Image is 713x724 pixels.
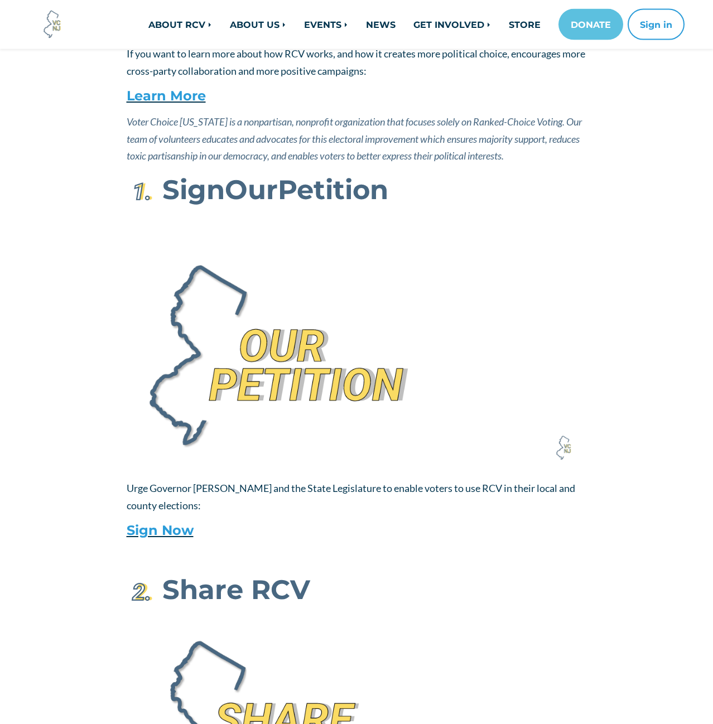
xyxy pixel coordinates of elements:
a: Learn More [127,88,206,104]
p: Urge Governor [PERSON_NAME] and the State Legislature to enable voters to use RCV in their local ... [127,480,587,514]
a: NEWS [357,13,404,36]
a: Sign Now [127,522,194,538]
img: Voter Choice NJ [37,9,68,40]
img: Second [127,578,155,606]
strong: Sign Petition [162,173,388,206]
nav: Main navigation [118,9,685,40]
a: EVENTS [295,13,357,36]
span: Our [225,173,278,206]
a: DONATE [558,9,623,40]
p: If you want to learn more about how RCV works, and how it creates more political choice, encourag... [127,45,587,79]
img: Our Petition [127,240,587,471]
img: First [127,178,155,206]
a: ABOUT RCV [139,13,221,36]
button: Sign in or sign up [628,9,685,40]
a: STORE [500,13,550,36]
em: Voter Choice [US_STATE] is a nonpartisan, nonprofit organization that focuses solely on Ranked-Ch... [127,115,582,162]
strong: Share RCV [162,573,310,606]
a: GET INVOLVED [404,13,500,36]
a: ABOUT US [221,13,295,36]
